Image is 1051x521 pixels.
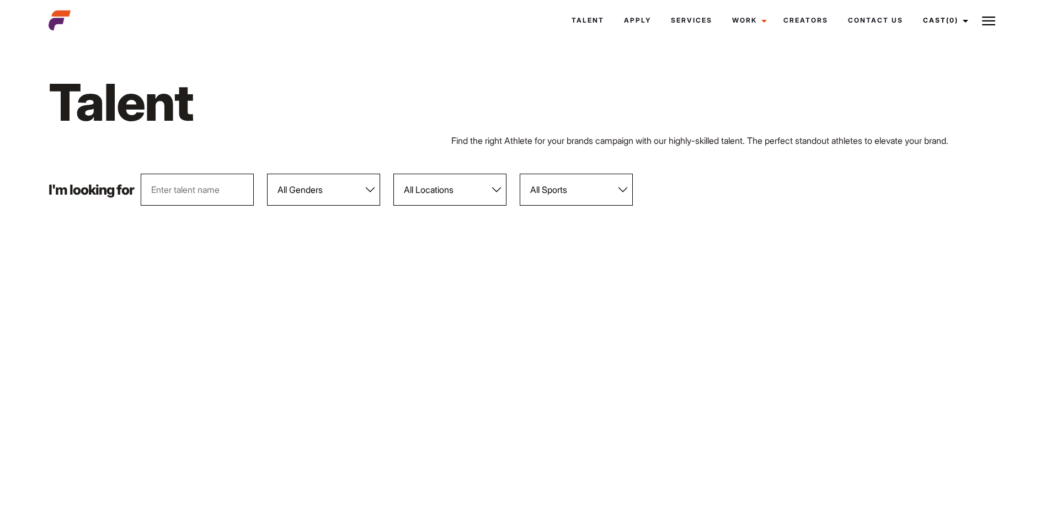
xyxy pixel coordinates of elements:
a: Talent [562,6,614,35]
a: Creators [773,6,838,35]
a: Apply [614,6,661,35]
input: Enter talent name [141,174,254,206]
a: Cast(0) [913,6,975,35]
a: Services [661,6,722,35]
img: cropped-aefm-brand-fav-22-square.png [49,9,71,31]
span: (0) [946,16,958,24]
img: Burger icon [982,14,995,28]
h1: Talent [49,71,599,134]
a: Work [722,6,773,35]
a: Contact Us [838,6,913,35]
p: Find the right Athlete for your brands campaign with our highly-skilled talent. The perfect stand... [451,134,1002,147]
p: I'm looking for [49,183,134,197]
